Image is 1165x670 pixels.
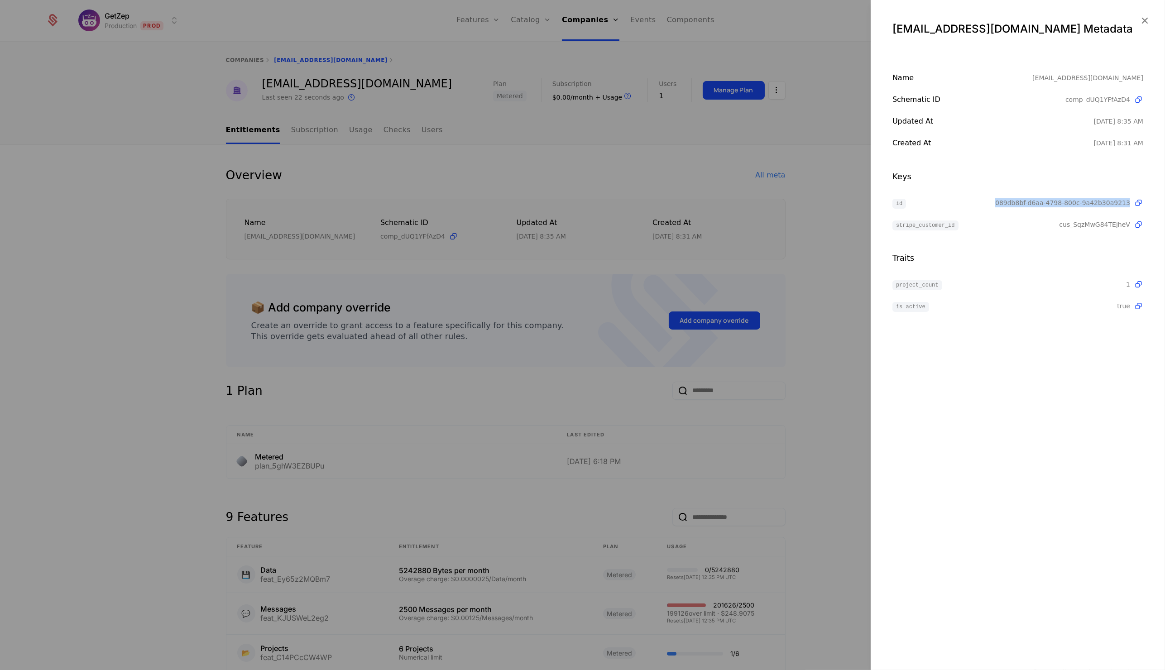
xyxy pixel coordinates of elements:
[892,220,959,230] span: stripe_customer_id
[1032,72,1143,83] div: [EMAIL_ADDRESS][DOMAIN_NAME]
[892,252,1143,264] div: Traits
[892,280,942,290] span: project_count
[1126,280,1130,289] span: 1
[892,138,1094,148] div: Created at
[892,199,906,209] span: id
[1059,220,1130,229] span: cus_SqzMwG84TEjheV
[892,22,1143,36] div: [EMAIL_ADDRESS][DOMAIN_NAME] Metadata
[1117,301,1130,311] span: true
[1065,95,1130,104] span: comp_dUQ1YFfAzD4
[892,170,1143,183] div: Keys
[892,94,1065,105] div: Schematic ID
[1094,139,1143,148] div: 8/12/25, 8:31 AM
[892,302,929,312] span: is_active
[892,72,1032,83] div: Name
[1094,117,1143,126] div: 8/12/25, 8:35 AM
[995,198,1130,207] span: 089db8bf-d6aa-4798-800c-9a42b30a9213
[892,116,1094,127] div: Updated at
